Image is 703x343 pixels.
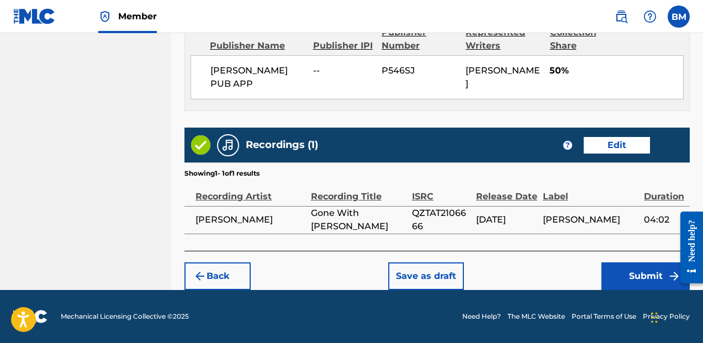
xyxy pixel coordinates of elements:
div: Publisher IPI [313,39,373,52]
button: Back [184,262,251,290]
img: help [643,10,657,23]
a: Portal Terms of Use [572,312,636,321]
a: Privacy Policy [643,312,690,321]
a: The MLC Website [508,312,565,321]
span: [PERSON_NAME] [466,65,540,89]
img: Valid [191,135,210,155]
img: Top Rightsholder [98,10,112,23]
span: ? [563,141,572,150]
div: Recording Artist [195,178,305,203]
span: [DATE] [476,213,537,226]
span: [PERSON_NAME] [543,213,638,226]
button: Edit [584,137,650,154]
iframe: Resource Center [672,203,703,292]
span: [PERSON_NAME] [195,213,305,226]
img: Recordings [221,139,235,152]
span: QZTAT2106666 [412,207,471,233]
div: Recording Title [311,178,406,203]
div: Duration [644,178,684,203]
p: Showing 1 - 1 of 1 results [184,168,260,178]
span: 04:02 [644,213,684,226]
button: Submit [601,262,690,290]
span: [PERSON_NAME] PUB APP [210,64,305,91]
a: Need Help? [462,312,501,321]
img: logo [13,310,47,323]
span: Mechanical Licensing Collective © 2025 [61,312,189,321]
img: search [615,10,628,23]
span: 50% [549,64,683,77]
button: Save as draft [388,262,464,290]
span: P546SJ [382,64,457,77]
h5: Recordings (1) [246,139,318,151]
img: MLC Logo [13,8,56,24]
img: 7ee5dd4eb1f8a8e3ef2f.svg [193,270,207,283]
span: -- [313,64,373,77]
span: Gone With [PERSON_NAME] [311,207,406,233]
div: Release Date [476,178,537,203]
a: Public Search [610,6,632,28]
div: Publisher Number [382,26,457,52]
div: ISRC [412,178,471,203]
div: Collection Share [550,26,621,52]
span: Member [118,10,157,23]
img: f7272a7cc735f4ea7f67.svg [668,270,681,283]
div: Label [543,178,638,203]
div: Publisher Name [210,39,305,52]
div: Help [639,6,661,28]
div: User Menu [668,6,690,28]
div: Drag [651,301,658,334]
div: Represented Writers [466,26,541,52]
iframe: Chat Widget [648,290,703,343]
